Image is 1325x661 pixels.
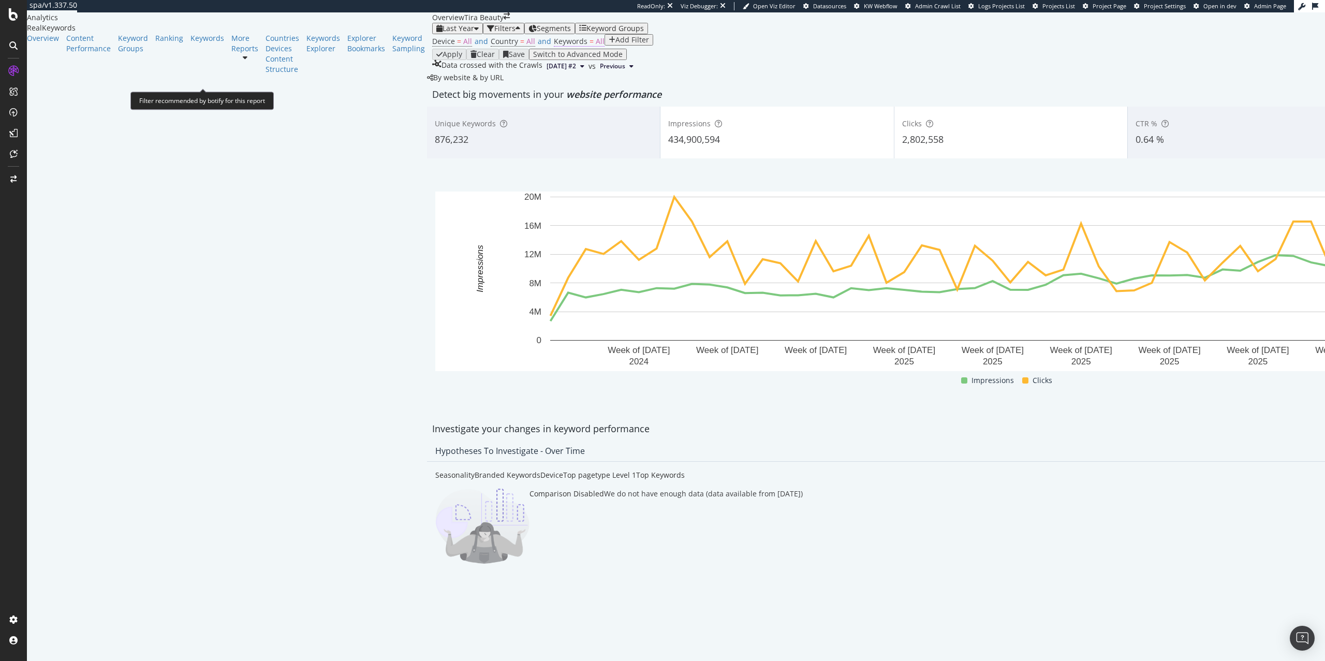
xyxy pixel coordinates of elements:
[526,36,535,46] span: All
[1248,357,1268,366] text: 2025
[902,133,944,145] span: 2,802,558
[894,357,914,366] text: 2025
[441,60,542,72] div: Data crossed with the Crawls
[433,72,504,82] span: By website & by URL
[540,470,563,480] div: Device
[1254,2,1286,10] span: Admin Page
[905,2,961,10] a: Admin Crawl List
[435,119,496,128] span: Unique Keywords
[902,119,922,128] span: Clicks
[1134,2,1186,10] a: Project Settings
[190,33,224,43] a: Keywords
[596,36,605,46] span: All
[27,33,59,43] a: Overview
[1042,2,1075,10] span: Projects List
[463,36,472,46] span: All
[537,335,541,345] text: 0
[1227,345,1289,355] text: Week of [DATE]
[392,33,425,54] a: Keyword Sampling
[524,249,541,259] text: 12M
[130,92,274,110] div: Filter recommended by botify for this report
[27,12,432,23] div: Analytics
[499,49,529,60] button: Save
[1033,374,1052,387] span: Clicks
[347,33,385,54] a: Explorer Bookmarks
[435,446,585,456] div: Hypotheses to Investigate - Over Time
[785,345,847,355] text: Week of [DATE]
[155,33,183,43] a: Ranking
[600,62,625,71] span: Previous
[971,374,1014,387] span: Impressions
[668,133,720,145] span: 434,900,594
[983,357,1003,366] text: 2025
[504,12,510,20] div: arrow-right-arrow-left
[1160,357,1180,366] text: 2025
[533,50,623,58] div: Switch to Advanced Mode
[432,36,455,46] span: Device
[27,23,432,33] div: RealKeywords
[590,36,594,46] span: =
[605,34,653,46] button: Add Filter
[542,60,588,72] button: [DATE] #2
[681,2,718,10] div: Viz Debugger:
[538,36,551,46] span: and
[432,23,483,34] button: Last Year
[443,50,462,58] div: Apply
[563,470,636,480] div: Top pagetype Level 1
[1050,345,1112,355] text: Week of [DATE]
[306,33,340,54] a: Keywords Explorer
[266,54,299,64] a: Content
[524,192,541,202] text: 20M
[968,2,1025,10] a: Logs Projects List
[962,345,1024,355] text: Week of [DATE]
[854,2,897,10] a: KW Webflow
[588,61,596,71] span: vs
[524,221,541,231] text: 16M
[529,307,541,317] text: 4M
[432,12,464,23] div: Overview
[636,470,685,480] div: Top Keywords
[1093,2,1126,10] span: Project Page
[475,36,488,46] span: and
[1083,2,1126,10] a: Project Page
[432,49,466,60] button: Apply
[66,33,111,54] div: Content Performance
[575,23,648,34] button: Keyword Groups
[529,49,627,60] button: Switch to Advanced Mode
[803,2,846,10] a: Datasources
[978,2,1025,10] span: Logs Projects List
[435,489,529,564] img: DOMkxPr1.png
[915,2,961,10] span: Admin Crawl List
[231,33,258,54] a: More Reports
[864,2,897,10] span: KW Webflow
[615,36,649,44] div: Add Filter
[629,357,649,366] text: 2024
[1290,626,1315,651] div: Open Intercom Messenger
[494,24,516,33] div: Filters
[637,2,665,10] div: ReadOnly:
[604,489,803,564] div: We do not have enough data (data available from [DATE])
[586,24,644,33] div: Keyword Groups
[435,133,468,145] span: 876,232
[608,345,670,355] text: Week of [DATE]
[427,72,504,83] div: legacy label
[475,470,540,480] div: Branded Keywords
[266,64,299,75] div: Structure
[596,60,638,72] button: Previous
[566,88,661,100] span: website performance
[554,36,587,46] span: Keywords
[1244,2,1286,10] a: Admin Page
[266,43,299,54] a: Devices
[266,33,299,43] a: Countries
[1194,2,1236,10] a: Open in dev
[475,245,485,292] text: Impressions
[537,23,571,33] span: Segments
